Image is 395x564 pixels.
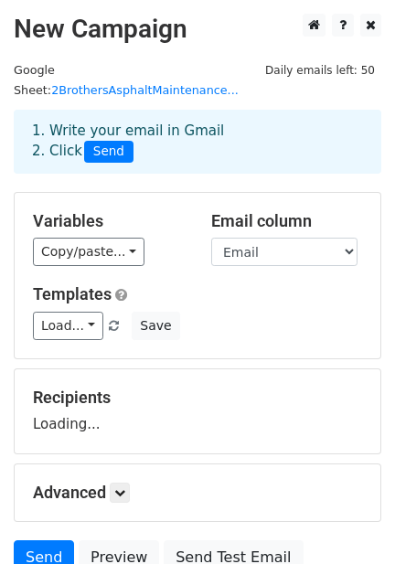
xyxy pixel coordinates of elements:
[211,211,362,231] h5: Email column
[33,238,144,266] a: Copy/paste...
[33,483,362,503] h5: Advanced
[14,63,239,98] small: Google Sheet:
[259,60,381,80] span: Daily emails left: 50
[51,83,239,97] a: 2BrothersAsphaltMaintenance...
[33,312,103,340] a: Load...
[33,388,362,435] div: Loading...
[33,388,362,408] h5: Recipients
[132,312,179,340] button: Save
[33,211,184,231] h5: Variables
[84,141,133,163] span: Send
[33,284,112,303] a: Templates
[259,63,381,77] a: Daily emails left: 50
[18,121,377,163] div: 1. Write your email in Gmail 2. Click
[14,14,381,45] h2: New Campaign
